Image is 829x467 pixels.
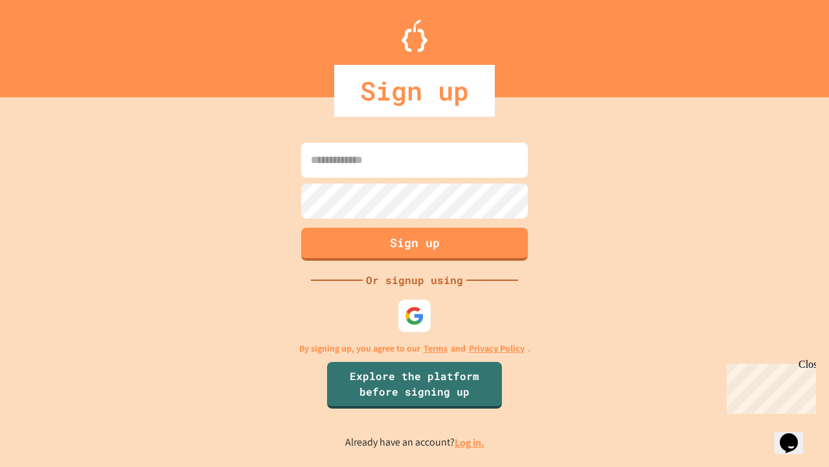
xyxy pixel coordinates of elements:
[301,228,528,261] button: Sign up
[363,272,466,288] div: Or signup using
[299,342,530,355] p: By signing up, you agree to our and .
[469,342,525,355] a: Privacy Policy
[775,415,816,454] iframe: chat widget
[334,65,495,117] div: Sign up
[402,19,427,52] img: Logo.svg
[345,435,484,451] p: Already have an account?
[455,436,484,449] a: Log in.
[405,306,424,326] img: google-icon.svg
[5,5,89,82] div: Chat with us now!Close
[424,342,448,355] a: Terms
[721,359,816,414] iframe: chat widget
[327,362,502,409] a: Explore the platform before signing up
